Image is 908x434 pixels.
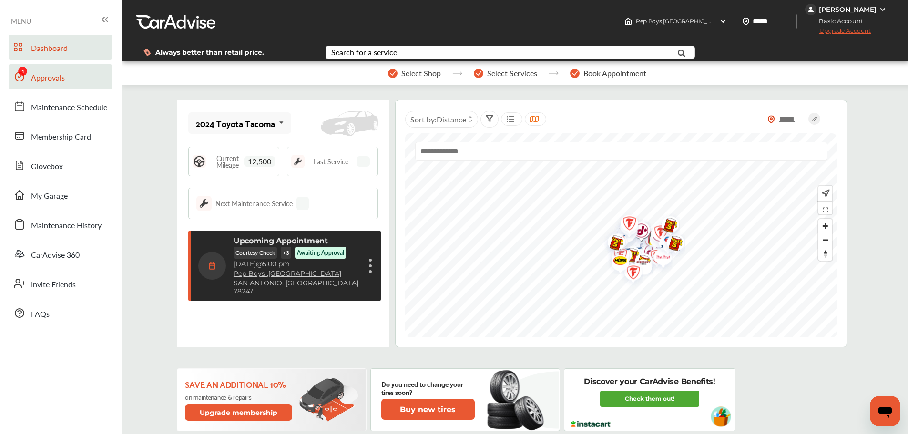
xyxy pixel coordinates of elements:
[31,308,50,321] span: FAQs
[31,161,63,173] span: Glovebox
[196,196,212,211] img: maintenance_logo
[600,391,699,407] a: Check them out!
[31,72,65,84] span: Approvals
[584,376,715,387] p: Discover your CarAdvise Benefits!
[234,236,328,245] p: Upcoming Appointment
[818,233,832,247] button: Zoom out
[624,18,632,25] img: header-home-logo.8d720a4f.svg
[9,64,112,89] a: Approvals
[314,158,348,165] span: Last Service
[291,155,305,168] img: maintenance_logo
[601,229,624,260] div: Map marker
[31,101,107,114] span: Maintenance Schedule
[616,241,640,272] div: Map marker
[9,271,112,296] a: Invite Friends
[636,18,848,25] span: Pep Boys , [GEOGRAPHIC_DATA] SAN ANTONIO , [GEOGRAPHIC_DATA] 78247
[321,111,378,136] img: placeholder_car.fcab19be.svg
[549,71,559,75] img: stepper-arrow.e24c07c6.svg
[381,380,475,396] p: Do you need to change your tires soon?
[185,404,293,421] button: Upgrade membership
[263,260,290,268] span: 5:00 pm
[9,242,112,266] a: CarAdvise 360
[870,396,900,426] iframe: Button to launch messaging window
[474,69,483,78] img: stepper-checkmark.b5569197.svg
[613,210,637,240] div: Map marker
[818,233,832,247] span: Zoom out
[767,115,775,123] img: location_vector_orange.38f05af8.svg
[604,242,628,272] div: Map marker
[805,27,871,39] span: Upgrade Account
[611,221,634,249] div: Map marker
[625,217,649,247] div: Map marker
[617,259,643,289] img: logo-firestone.png
[143,48,151,56] img: dollor_label_vector.a70140d1.svg
[9,182,112,207] a: My Garage
[654,211,680,242] img: logo-take5.png
[155,49,264,56] span: Always better than retail price.
[879,6,887,13] img: WGsFRI8htEPBVLJbROoPRyZpYNWhNONpIPPETTm6eUC0GeLEiAAAAAElFTkSuQmCC
[645,219,670,249] img: logo-firestone.png
[234,260,256,268] span: [DATE]
[820,188,830,199] img: recenter.ce011a49.svg
[627,254,651,274] div: Map marker
[437,114,466,125] span: Distance
[652,230,676,257] div: Map marker
[357,156,370,167] span: --
[796,14,797,29] img: header-divider.bc55588e.svg
[405,133,837,337] canvas: Map
[643,221,667,251] div: Map marker
[234,247,277,259] p: Courtesy Check
[486,366,549,434] img: new-tire.a0c7fe23.svg
[611,221,636,249] img: logo-goodyear.png
[711,406,731,427] img: instacart-vehicle.0979a191.svg
[818,247,832,261] button: Reset bearing to north
[627,254,653,274] img: logo-discount-tire.png
[570,421,612,427] img: instacart-logo.217963cc.svg
[583,69,646,78] span: Book Appointment
[601,229,626,260] img: logo-take5.png
[381,399,475,420] button: Buy new tires
[211,155,244,168] span: Current Mileage
[652,230,677,257] img: logo-mopar.png
[742,18,750,25] img: location_vector.a44bc228.svg
[215,199,293,208] div: Next Maintenance Service
[9,301,112,325] a: FAQs
[234,279,360,295] a: SAN ANTONIO, [GEOGRAPHIC_DATA] 78247
[11,17,31,25] span: MENU
[185,393,294,401] p: on maintenance & repairs
[9,35,112,60] a: Dashboard
[9,212,112,237] a: Maintenance History
[609,221,634,251] img: logo-valvoline.png
[9,94,112,119] a: Maintenance Schedule
[609,221,633,251] div: Map marker
[818,219,832,233] button: Zoom in
[719,18,727,25] img: header-down-arrow.9dd2ce7d.svg
[628,248,653,279] img: logo-take5.png
[604,250,630,274] img: Midas+Logo_RGB.png
[410,114,466,125] span: Sort by :
[611,220,634,251] div: Map marker
[613,210,639,240] img: logo-firestone.png
[654,211,678,242] div: Map marker
[487,69,537,78] span: Select Services
[570,69,580,78] img: stepper-checkmark.b5569197.svg
[196,119,275,128] div: 2024 Toyota Tacoma
[647,244,671,274] div: Map marker
[452,71,462,75] img: stepper-arrow.e24c07c6.svg
[819,5,877,14] div: [PERSON_NAME]
[299,378,358,422] img: update-membership.81812027.svg
[193,155,206,168] img: steering_logo
[296,197,309,210] div: --
[234,270,341,278] a: Pep Boys ,[GEOGRAPHIC_DATA]
[647,243,672,273] img: logo-jiffylube.png
[297,249,344,257] p: Awaiting Approval
[281,247,291,259] p: + 3
[611,220,636,251] img: logo-take5.png
[31,131,91,143] span: Membership Card
[647,244,673,274] img: logo-pepboys.png
[31,42,68,55] span: Dashboard
[607,242,631,270] div: Map marker
[617,259,641,289] div: Map marker
[643,221,669,251] img: logo-jiffylube.png
[660,229,685,260] img: logo-take5.png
